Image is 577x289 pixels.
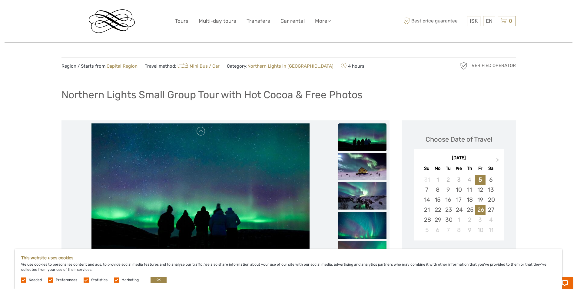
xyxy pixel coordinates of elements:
[315,17,331,25] a: More
[29,277,42,283] label: Needed
[199,17,236,25] a: Multi-day tours
[453,225,464,235] div: Choose Wednesday, October 8th, 2025
[486,225,496,235] div: Choose Saturday, October 11th, 2025
[464,175,475,185] div: Not available Thursday, September 4th, 2025
[486,175,496,185] div: Choose Saturday, September 6th, 2025
[247,63,333,69] a: Northern Lights in [GEOGRAPHIC_DATA]
[422,205,432,215] div: Choose Sunday, September 21st, 2025
[176,63,220,69] a: Mini Bus / Car
[443,175,453,185] div: Not available Tuesday, September 2nd, 2025
[443,195,453,205] div: Choose Tuesday, September 16th, 2025
[486,164,496,173] div: Sa
[422,225,432,235] div: Choose Sunday, October 5th, 2025
[453,164,464,173] div: We
[56,277,77,283] label: Preferences
[91,277,108,283] label: Statistics
[464,164,475,173] div: Th
[475,225,486,235] div: Choose Friday, October 10th, 2025
[432,215,443,225] div: Choose Monday, September 29th, 2025
[91,123,310,269] img: e8695a2a1b034f3abde31fbeb22657e9_main_slider.jpg
[145,62,220,70] span: Travel method:
[443,164,453,173] div: Tu
[443,225,453,235] div: Choose Tuesday, October 7th, 2025
[280,17,305,25] a: Car rental
[338,212,386,239] img: 7b10c2ed7d464e8ba987b42cc1113a35_slider_thumbnail.jpg
[21,255,556,260] h5: This website uses cookies
[464,205,475,215] div: Choose Thursday, September 25th, 2025
[15,249,562,289] div: We use cookies to personalise content and ads, to provide social media features and to analyse ou...
[432,205,443,215] div: Choose Monday, September 22nd, 2025
[247,17,270,25] a: Transfers
[475,195,486,205] div: Choose Friday, September 19th, 2025
[483,16,495,26] div: EN
[432,225,443,235] div: Choose Monday, October 6th, 2025
[416,175,502,235] div: month 2025-09
[402,16,466,26] span: Best price guarantee
[338,153,386,180] img: c98f3496009e44809d000fa2aee3e51b_slider_thumbnail.jpeg
[426,135,492,144] div: Choose Date of Travel
[151,277,167,283] button: OK
[121,277,139,283] label: Marketing
[464,185,475,195] div: Choose Thursday, September 11th, 2025
[338,123,386,151] img: e8695a2a1b034f3abde31fbeb22657e9_slider_thumbnail.jpg
[422,215,432,225] div: Choose Sunday, September 28th, 2025
[341,62,364,70] span: 4 hours
[472,62,516,69] span: Verified Operator
[107,63,138,69] a: Capital Region
[486,185,496,195] div: Choose Saturday, September 13th, 2025
[453,175,464,185] div: Not available Wednesday, September 3rd, 2025
[432,175,443,185] div: Not available Monday, September 1st, 2025
[486,215,496,225] div: Choose Saturday, October 4th, 2025
[470,18,478,24] span: ISK
[422,164,432,173] div: Su
[475,175,486,185] div: Choose Friday, September 5th, 2025
[464,215,475,225] div: Choose Thursday, October 2nd, 2025
[443,205,453,215] div: Choose Tuesday, September 23rd, 2025
[475,205,486,215] div: Choose Friday, September 26th, 2025
[175,17,188,25] a: Tours
[8,11,68,15] p: Chat now
[486,195,496,205] div: Choose Saturday, September 20th, 2025
[422,195,432,205] div: Choose Sunday, September 14th, 2025
[432,164,443,173] div: Mo
[443,215,453,225] div: Choose Tuesday, September 30th, 2025
[432,195,443,205] div: Choose Monday, September 15th, 2025
[475,215,486,225] div: Choose Friday, October 3rd, 2025
[486,205,496,215] div: Choose Saturday, September 27th, 2025
[459,61,469,71] img: verified_operator_grey_128.png
[475,185,486,195] div: Choose Friday, September 12th, 2025
[453,185,464,195] div: Choose Wednesday, September 10th, 2025
[464,195,475,205] div: Choose Thursday, September 18th, 2025
[70,9,77,17] button: Open LiveChat chat widget
[61,63,138,69] span: Region / Starts from:
[338,241,386,268] img: 620f1439602b4a4588db59d06174df7a_slider_thumbnail.jpg
[414,155,504,161] div: [DATE]
[432,185,443,195] div: Choose Monday, September 8th, 2025
[453,195,464,205] div: Choose Wednesday, September 17th, 2025
[422,185,432,195] div: Choose Sunday, September 7th, 2025
[443,185,453,195] div: Choose Tuesday, September 9th, 2025
[338,182,386,210] img: 8c3ac6806fd64b33a2ca3b64f1dd7e56_slider_thumbnail.jpg
[475,164,486,173] div: Fr
[227,63,333,69] span: Category:
[508,18,513,24] span: 0
[453,205,464,215] div: Choose Wednesday, September 24th, 2025
[464,225,475,235] div: Choose Thursday, October 9th, 2025
[493,156,503,166] button: Next Month
[453,215,464,225] div: Choose Wednesday, October 1st, 2025
[89,9,135,33] img: Reykjavik Residence
[422,175,432,185] div: Not available Sunday, August 31st, 2025
[61,89,363,101] h1: Northern Lights Small Group Tour with Hot Cocoa & Free Photos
